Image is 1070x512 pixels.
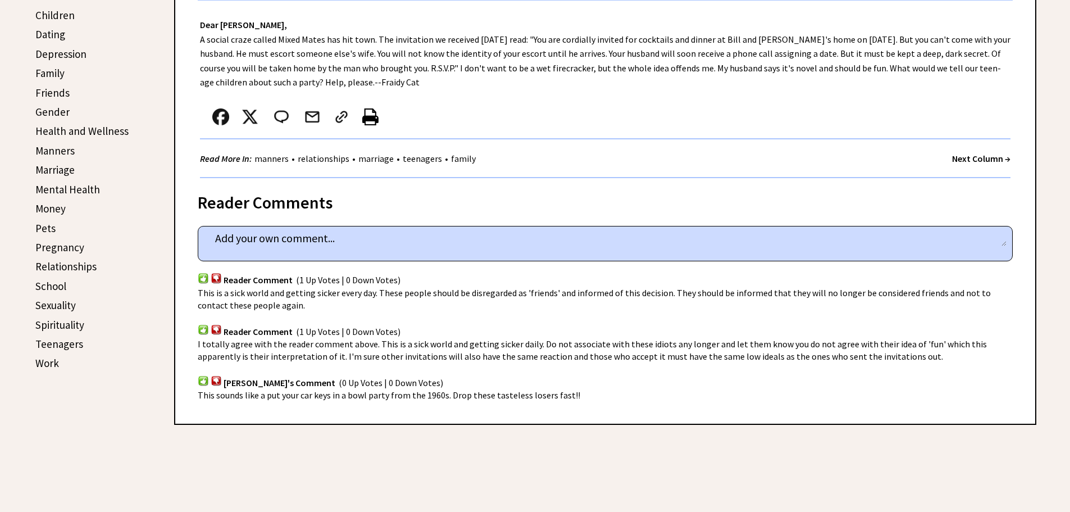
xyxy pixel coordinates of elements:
[224,326,293,337] span: Reader Comment
[200,152,479,166] div: • • • •
[35,298,76,312] a: Sexuality
[35,279,66,293] a: School
[362,108,379,125] img: printer%20icon.png
[35,260,97,273] a: Relationships
[35,144,75,157] a: Manners
[200,19,287,30] strong: Dear [PERSON_NAME],
[35,356,59,370] a: Work
[35,105,70,119] a: Gender
[211,324,222,335] img: votdown.png
[272,108,291,125] img: message_round%202.png
[35,337,83,351] a: Teenagers
[339,377,443,388] span: (0 Up Votes | 0 Down Votes)
[296,326,400,337] span: (1 Up Votes | 0 Down Votes)
[35,318,84,332] a: Spirituality
[175,1,1035,178] div: A social craze called Mixed Mates has hit town. The invitation we received [DATE] read: "You are ...
[35,163,75,176] a: Marriage
[198,287,991,311] span: This is a sick world and getting sicker every day. These people should be disregarded as 'friends...
[212,108,229,125] img: facebook.png
[448,153,479,164] a: family
[35,241,84,254] a: Pregnancy
[35,86,70,99] a: Friends
[35,202,66,215] a: Money
[296,275,400,286] span: (1 Up Votes | 0 Down Votes)
[198,338,987,362] span: I totally agree with the reader comment above. This is a sick world and getting sicker daily. Do ...
[252,153,292,164] a: manners
[356,153,397,164] a: marriage
[211,273,222,283] img: votdown.png
[952,153,1010,164] a: Next Column →
[198,191,1013,209] div: Reader Comments
[35,221,56,235] a: Pets
[198,389,580,401] span: This sounds like a put your car keys in a bowl party from the 1960s. Drop these tasteless losers ...
[35,183,100,196] a: Mental Health
[35,8,75,22] a: Children
[400,153,445,164] a: teenagers
[35,47,86,61] a: Depression
[198,324,209,335] img: votup.png
[198,375,209,386] img: votup.png
[242,108,258,125] img: x_small.png
[224,377,335,388] span: [PERSON_NAME]'s Comment
[35,124,129,138] a: Health and Wellness
[333,108,350,125] img: link_02.png
[35,28,65,41] a: Dating
[200,153,252,164] strong: Read More In:
[198,273,209,283] img: votup.png
[35,66,65,80] a: Family
[211,375,222,386] img: votdown.png
[224,275,293,286] span: Reader Comment
[295,153,352,164] a: relationships
[304,108,321,125] img: mail.png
